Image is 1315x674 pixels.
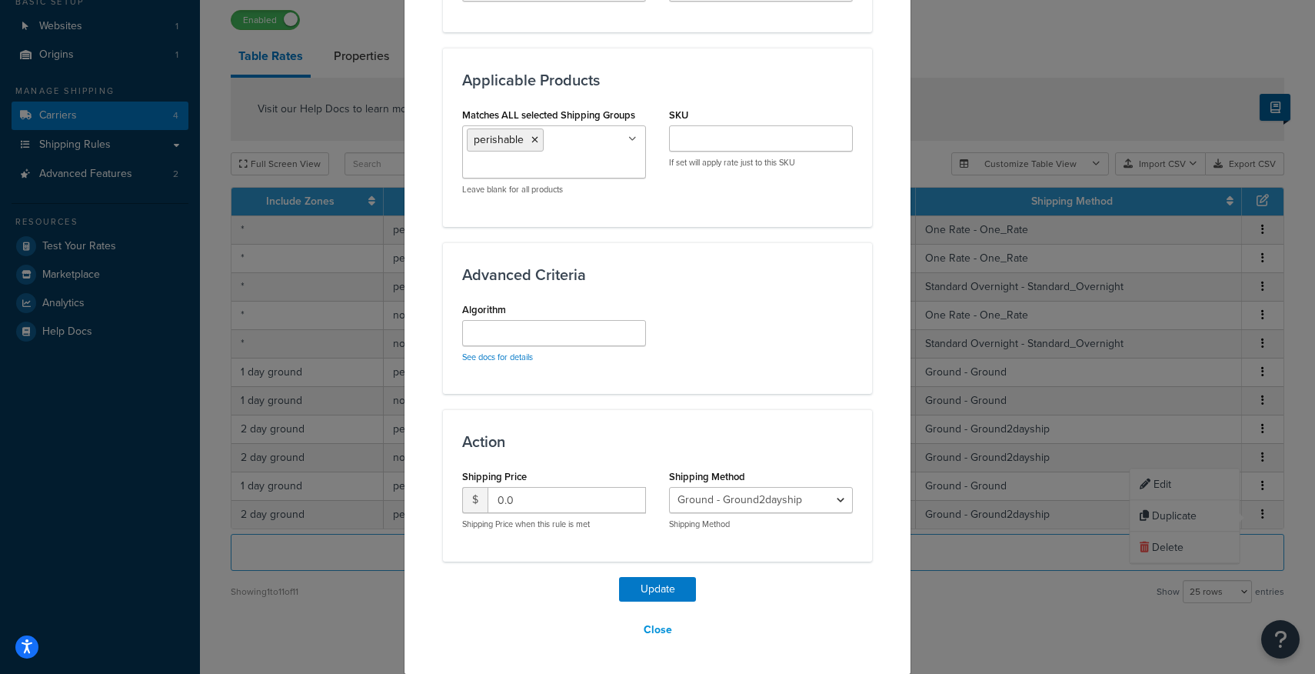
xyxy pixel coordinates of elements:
h3: Advanced Criteria [462,266,853,283]
label: SKU [669,109,688,121]
h3: Action [462,433,853,450]
label: Shipping Price [462,471,527,482]
p: Shipping Method [669,519,853,530]
a: See docs for details [462,351,533,363]
button: Close [634,617,682,643]
p: Shipping Price when this rule is met [462,519,646,530]
button: Update [619,577,696,602]
label: Matches ALL selected Shipping Groups [462,109,635,121]
span: perishable [474,132,524,148]
p: If set will apply rate just to this SKU [669,157,853,168]
h3: Applicable Products [462,72,853,88]
label: Shipping Method [669,471,745,482]
label: Algorithm [462,304,506,315]
span: $ [462,487,488,513]
p: Leave blank for all products [462,184,646,195]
